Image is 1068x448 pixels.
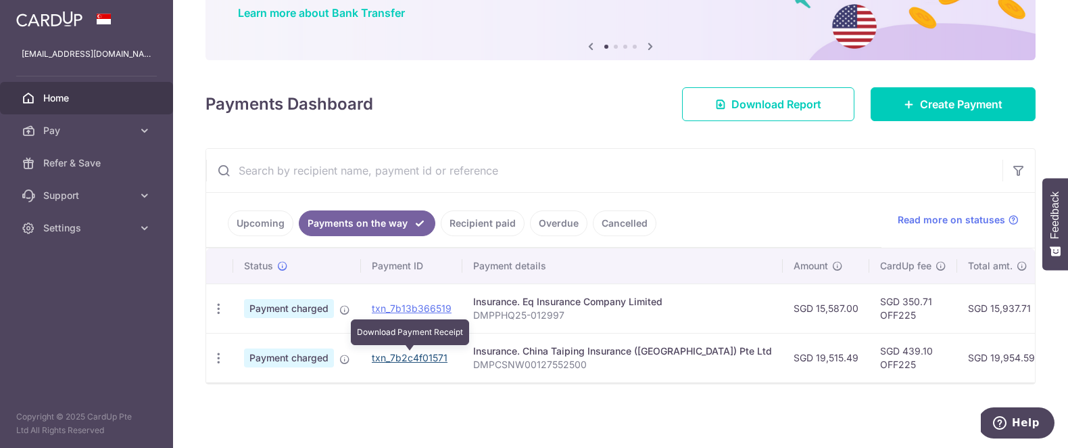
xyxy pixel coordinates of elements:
td: SGD 15,937.71 [957,284,1046,333]
span: Payment charged [244,349,334,367]
p: DMPCSNW00127552500 [473,358,772,372]
a: txn_7b13b366519 [372,303,452,314]
td: SGD 439.10 OFF225 [869,333,957,382]
iframe: Opens a widget where you can find more information [981,407,1054,441]
span: Amount [794,259,828,273]
a: Payments on the way [299,210,435,236]
a: Read more on statuses [898,213,1019,227]
span: Home [43,91,132,105]
div: Download Payment Receipt [351,319,469,345]
th: Payment ID [361,248,462,284]
input: Search by recipient name, payment id or reference [206,149,1002,192]
a: txn_7b2c4f01571 [372,352,447,363]
div: Insurance. China Taiping Insurance ([GEOGRAPHIC_DATA]) Pte Ltd [473,344,772,358]
a: Cancelled [593,210,656,236]
span: Read more on statuses [898,213,1005,227]
a: Download Report [682,87,854,121]
button: Feedback - Show survey [1042,178,1068,270]
img: CardUp [16,11,82,27]
span: Create Payment [920,96,1002,112]
th: Payment details [462,248,783,284]
td: SGD 15,587.00 [783,284,869,333]
td: SGD 19,954.59 [957,333,1046,382]
h4: Payments Dashboard [205,92,373,116]
span: Total amt. [968,259,1013,273]
span: Settings [43,221,132,235]
a: Overdue [530,210,587,236]
span: Pay [43,124,132,137]
span: Refer & Save [43,156,132,170]
a: Learn more about Bank Transfer [238,6,405,20]
a: Recipient paid [441,210,525,236]
span: Support [43,189,132,202]
span: CardUp fee [880,259,931,273]
span: Feedback [1049,192,1061,239]
span: Payment charged [244,299,334,318]
td: SGD 350.71 OFF225 [869,284,957,333]
span: Download Report [731,96,821,112]
a: Create Payment [871,87,1036,121]
a: Upcoming [228,210,293,236]
p: DMPPHQ25-012997 [473,309,772,322]
p: [EMAIL_ADDRESS][DOMAIN_NAME] [22,47,151,61]
div: Insurance. Eq Insurance Company Limited [473,295,772,309]
td: SGD 19,515.49 [783,333,869,382]
span: Status [244,259,273,273]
